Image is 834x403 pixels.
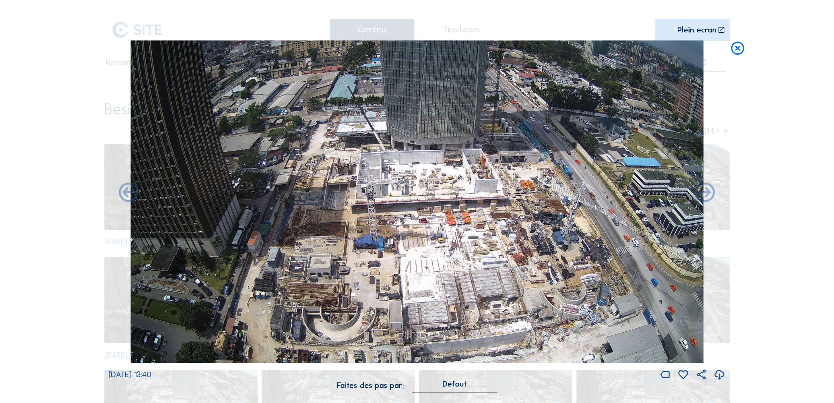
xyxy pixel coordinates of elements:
i: Forward [117,181,141,205]
i: Back [693,181,717,205]
span: [DATE] 13:40 [109,370,151,379]
div: Faites des pas par: [337,382,404,390]
img: Image [131,40,704,363]
div: Défaut [442,381,467,387]
div: Défaut [412,381,498,393]
div: Plein écran [677,26,716,35]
